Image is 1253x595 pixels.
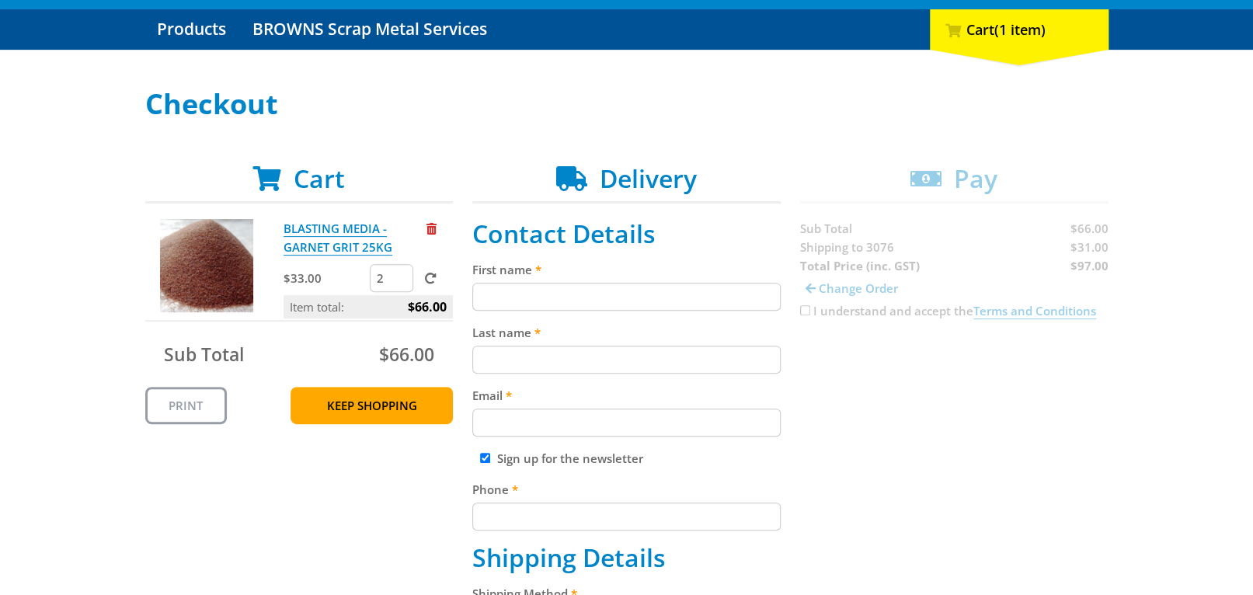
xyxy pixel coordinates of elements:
[497,451,643,466] label: Sign up for the newsletter
[472,260,781,279] label: First name
[472,409,781,437] input: Please enter your email address.
[284,221,392,256] a: BLASTING MEDIA - GARNET GRIT 25KG
[472,503,781,531] input: Please enter your telephone number.
[472,480,781,499] label: Phone
[472,323,781,342] label: Last name
[284,295,453,318] p: Item total:
[426,221,436,236] a: Remove from cart
[291,387,453,424] a: Keep Shopping
[472,543,781,572] h2: Shipping Details
[241,9,499,50] a: Go to the BROWNS Scrap Metal Services page
[472,346,781,374] input: Please enter your last name.
[160,219,253,312] img: BLASTING MEDIA - GARNET GRIT 25KG
[472,283,781,311] input: Please enter your first name.
[600,162,697,195] span: Delivery
[472,219,781,249] h2: Contact Details
[379,342,434,367] span: $66.00
[930,9,1109,50] div: Cart
[145,9,238,50] a: Go to the Products page
[145,387,227,424] a: Print
[164,342,244,367] span: Sub Total
[994,20,1046,39] span: (1 item)
[145,89,1109,120] h1: Checkout
[284,269,367,287] p: $33.00
[472,386,781,405] label: Email
[294,162,345,195] span: Cart
[408,295,447,318] span: $66.00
